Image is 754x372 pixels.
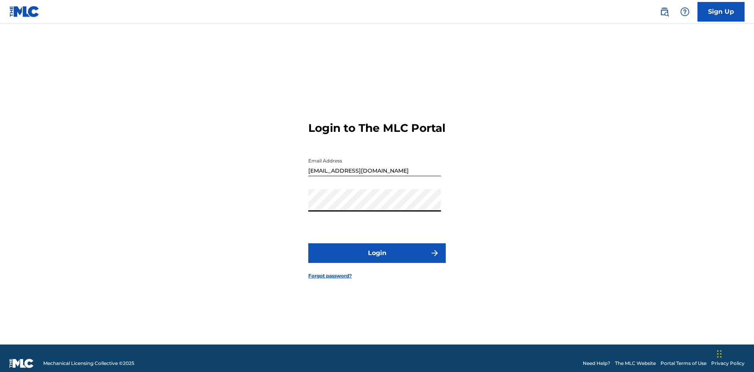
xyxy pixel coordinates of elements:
img: help [680,7,690,16]
h3: Login to The MLC Portal [308,121,445,135]
a: Sign Up [697,2,745,22]
iframe: Chat Widget [715,334,754,372]
div: Drag [717,342,722,366]
img: f7272a7cc735f4ea7f67.svg [430,248,439,258]
a: Forgot password? [308,272,352,279]
a: Public Search [657,4,672,20]
button: Login [308,243,446,263]
a: Need Help? [583,360,610,367]
a: The MLC Website [615,360,656,367]
a: Privacy Policy [711,360,745,367]
a: Portal Terms of Use [661,360,706,367]
span: Mechanical Licensing Collective © 2025 [43,360,134,367]
img: search [660,7,669,16]
img: logo [9,359,34,368]
img: MLC Logo [9,6,40,17]
div: Help [677,4,693,20]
